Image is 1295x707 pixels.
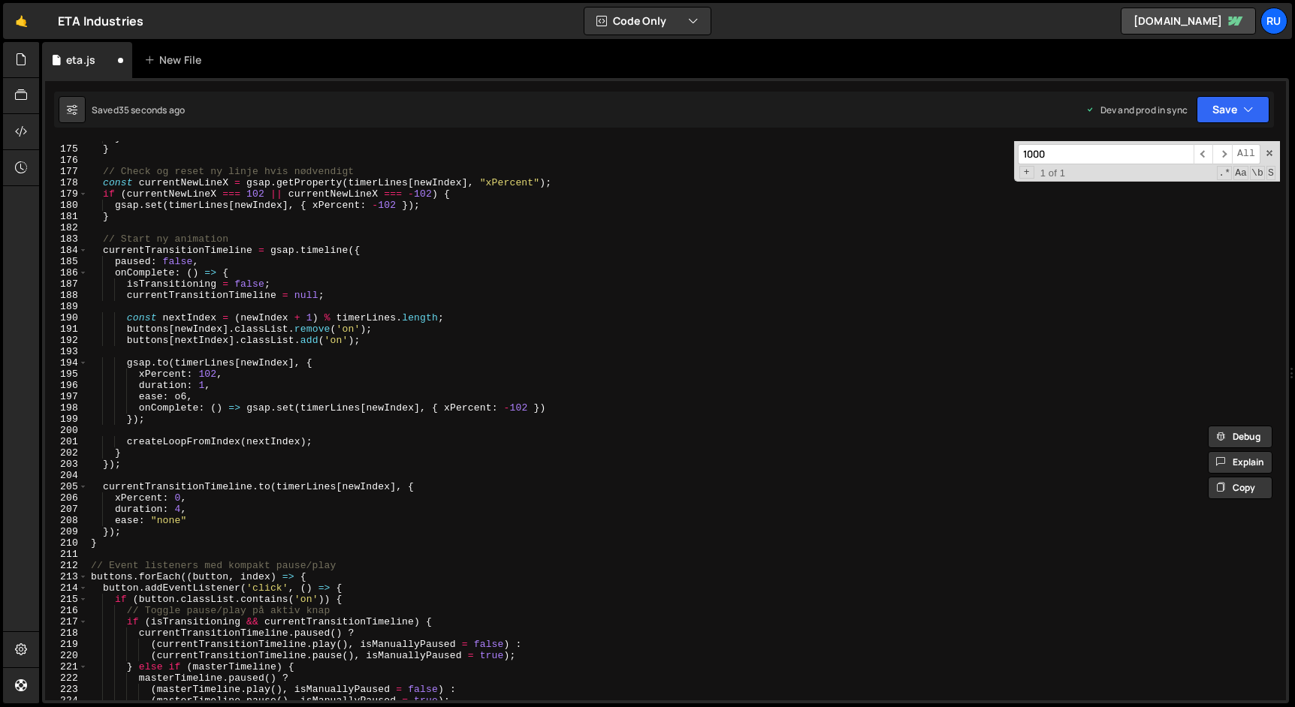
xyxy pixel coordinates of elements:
[45,560,88,571] div: 212
[45,211,88,222] div: 181
[1233,166,1248,180] span: CaseSensitive Search
[1260,8,1287,35] a: Ru
[45,267,88,278] div: 186
[45,346,88,357] div: 193
[45,278,88,290] div: 187
[1208,451,1272,474] button: Explain
[45,143,88,155] div: 175
[45,582,88,594] div: 214
[45,672,88,684] div: 222
[1018,144,1194,164] input: Search for
[1121,8,1256,35] a: [DOMAIN_NAME]
[144,53,207,68] div: New File
[1212,144,1232,164] span: ​
[45,290,88,301] div: 188
[45,504,88,515] div: 207
[45,391,88,402] div: 197
[45,177,88,188] div: 178
[45,684,88,695] div: 223
[45,515,88,526] div: 208
[3,3,40,39] a: 🤙
[45,357,88,369] div: 194
[45,256,88,267] div: 185
[1194,144,1213,164] span: ​
[45,594,88,605] div: 215
[45,312,88,323] div: 190
[45,695,88,706] div: 224
[45,650,88,661] div: 220
[45,605,88,616] div: 216
[45,571,88,582] div: 213
[45,323,88,335] div: 191
[1208,477,1272,499] button: Copy
[584,8,711,35] button: Code Only
[1034,167,1072,179] span: 1 of 1
[45,425,88,436] div: 200
[1266,166,1275,180] span: Search In Selection
[1208,426,1272,448] button: Debug
[45,526,88,537] div: 209
[45,436,88,447] div: 201
[45,233,88,245] div: 183
[45,627,88,639] div: 218
[45,661,88,672] div: 221
[45,369,88,380] div: 195
[45,549,88,560] div: 211
[45,166,88,177] div: 177
[1232,144,1260,164] span: Alt-Enter
[45,245,88,256] div: 184
[66,53,95,68] div: eta.js
[45,222,88,233] div: 182
[92,104,185,116] div: Saved
[45,402,88,414] div: 198
[45,639,88,650] div: 219
[45,414,88,425] div: 199
[45,335,88,346] div: 192
[45,447,88,459] div: 202
[45,155,88,166] div: 176
[45,492,88,504] div: 206
[1250,166,1265,180] span: Whole Word Search
[45,380,88,391] div: 196
[45,470,88,481] div: 204
[45,459,88,470] div: 203
[45,481,88,492] div: 205
[1019,166,1034,179] span: Toggle Replace mode
[45,301,88,312] div: 189
[45,616,88,627] div: 217
[1197,96,1269,123] button: Save
[1085,104,1188,116] div: Dev and prod in sync
[58,12,143,30] div: ETA Industries
[1217,166,1232,180] span: RegExp Search
[45,200,88,211] div: 180
[45,537,88,549] div: 210
[119,104,185,116] div: 35 seconds ago
[45,188,88,200] div: 179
